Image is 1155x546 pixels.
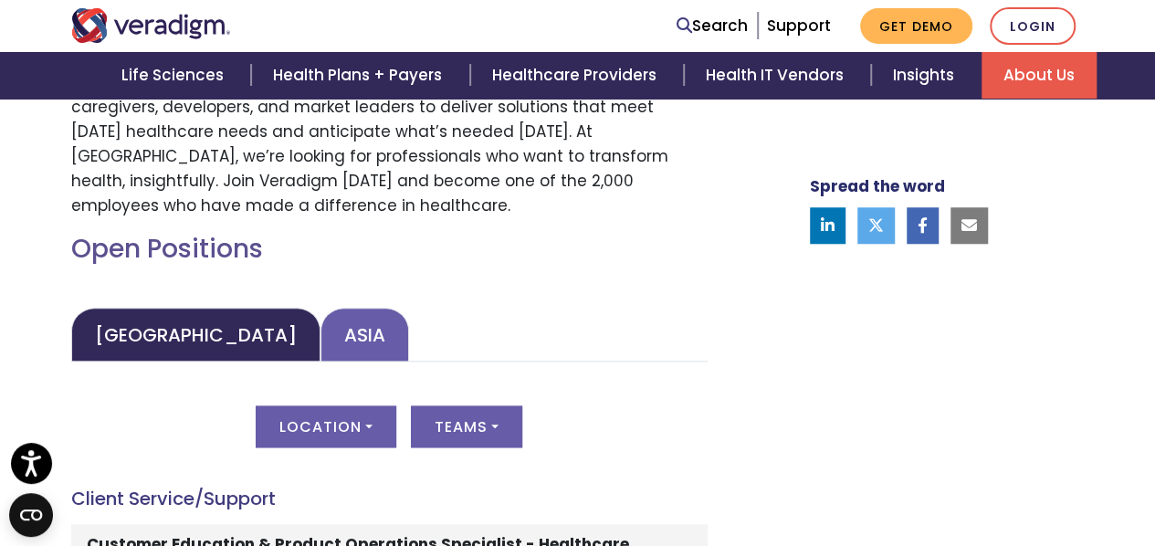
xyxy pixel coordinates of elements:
a: Healthcare Providers [470,52,684,99]
a: Get Demo [860,8,972,44]
p: Join a passionate team of dedicated associates who work side-by-side with caregivers, developers,... [71,69,708,218]
a: Asia [320,308,409,362]
a: Search [677,14,748,38]
strong: Spread the word [810,175,945,197]
a: Login [990,7,1076,45]
h2: Open Positions [71,234,708,265]
a: Support [767,15,831,37]
button: Teams [411,405,522,447]
a: About Us [982,52,1097,99]
a: Insights [871,52,982,99]
button: Open CMP widget [9,493,53,537]
img: Veradigm logo [71,8,231,43]
a: Health IT Vendors [684,52,871,99]
a: Health Plans + Payers [251,52,469,99]
a: Life Sciences [100,52,251,99]
h4: Client Service/Support [71,488,708,509]
button: Location [256,405,396,447]
a: [GEOGRAPHIC_DATA] [71,308,320,362]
